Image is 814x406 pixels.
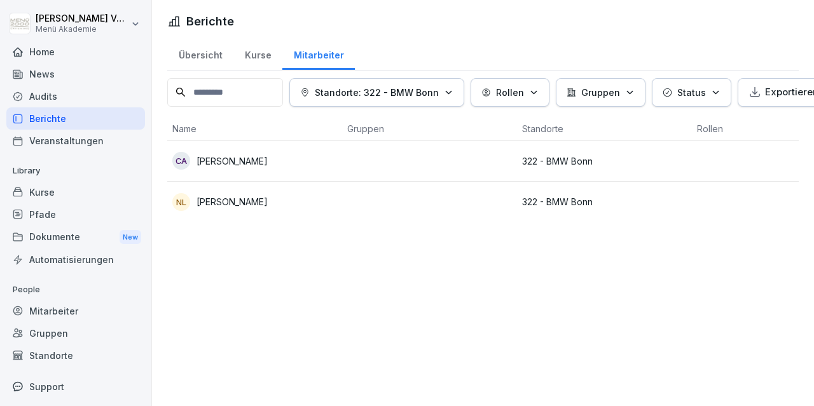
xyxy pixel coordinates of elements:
p: Menü Akademie [36,25,128,34]
div: NL [172,193,190,211]
a: Pfade [6,203,145,226]
p: Gruppen [581,86,620,99]
a: Automatisierungen [6,248,145,271]
div: CA [172,152,190,170]
a: DokumenteNew [6,226,145,249]
p: Status [677,86,706,99]
button: Standorte: 322 - BMW Bonn [289,78,464,107]
a: Gruppen [6,322,145,344]
a: News [6,63,145,85]
a: Kurse [233,37,282,70]
p: Standorte: 322 - BMW Bonn [315,86,439,99]
p: Library [6,161,145,181]
a: Standorte [6,344,145,367]
p: [PERSON_NAME] [197,154,268,168]
a: Mitarbeiter [6,300,145,322]
button: Rollen [471,78,549,107]
a: Mitarbeiter [282,37,355,70]
h1: Berichte [186,13,234,30]
p: Rollen [496,86,524,99]
a: Audits [6,85,145,107]
div: Dokumente [6,226,145,249]
a: Übersicht [167,37,233,70]
a: Veranstaltungen [6,130,145,152]
p: [PERSON_NAME] Vonau [36,13,128,24]
p: 322 - BMW Bonn [522,154,687,168]
a: Kurse [6,181,145,203]
th: Name [167,117,342,141]
th: Gruppen [342,117,517,141]
a: Home [6,41,145,63]
div: New [120,230,141,245]
div: Support [6,376,145,398]
th: Standorte [517,117,692,141]
p: [PERSON_NAME] [197,195,268,208]
p: 322 - BMW Bonn [522,195,687,208]
p: People [6,280,145,300]
a: Berichte [6,107,145,130]
button: Status [652,78,731,107]
button: Gruppen [556,78,645,107]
